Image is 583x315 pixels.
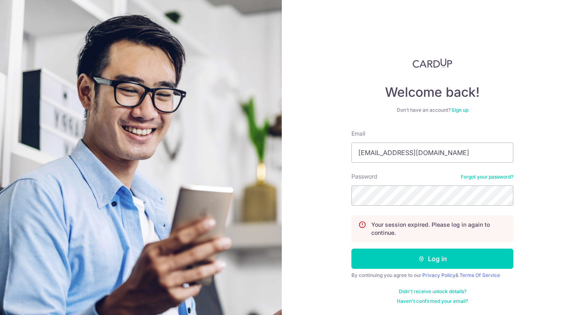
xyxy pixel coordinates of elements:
a: Forgot your password? [461,174,513,180]
input: Enter your Email [351,143,513,163]
a: Sign up [451,107,468,113]
div: Don’t have an account? [351,107,513,113]
label: Email [351,130,365,138]
div: By continuing you agree to our & [351,272,513,279]
button: Log in [351,249,513,269]
h4: Welcome back! [351,84,513,100]
p: Your session expired. Please log in again to continue. [371,221,506,237]
a: Didn't receive unlock details? [399,288,466,295]
a: Privacy Policy [422,272,455,278]
a: Haven't confirmed your email? [397,298,468,304]
img: CardUp Logo [413,58,452,68]
a: Terms Of Service [460,272,500,278]
label: Password [351,172,377,181]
